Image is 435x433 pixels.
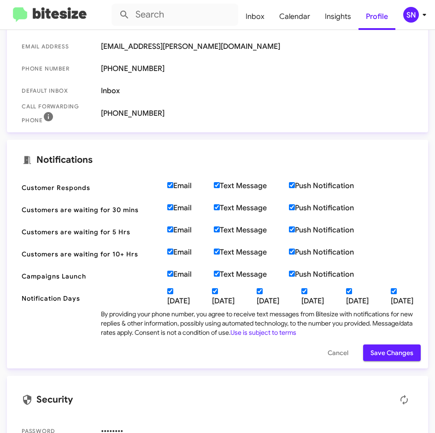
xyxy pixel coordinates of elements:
mat-card-title: Security [22,391,413,409]
input: [DATE] [167,288,173,294]
span: Save Changes [370,344,413,361]
span: Customer Responds [22,183,160,192]
span: Inbox [101,86,413,95]
a: Insights [317,3,359,30]
label: Push Notification [289,270,376,279]
input: Text Message [214,271,220,277]
div: SN [403,7,419,23]
div: By providing your phone number, you agree to receive text messages from Bitesize with notificatio... [101,309,413,337]
span: Cancel [328,344,348,361]
label: Email [167,270,214,279]
input: Email [167,226,173,232]
input: Push Notification [289,204,295,210]
input: [DATE] [257,288,263,294]
input: Push Notification [289,271,295,277]
span: Default Inbox [22,86,94,95]
label: [DATE] [346,287,391,306]
input: Text Message [214,226,220,232]
span: Campaigns Launch [22,272,160,281]
span: [EMAIL_ADDRESS][PERSON_NAME][DOMAIN_NAME] [101,42,413,51]
span: Customers are waiting for 10+ Hrs [22,249,160,259]
label: [DATE] [257,287,301,306]
label: Push Notification [289,203,376,213]
input: Push Notification [289,249,295,255]
span: Notification Days [22,294,160,303]
input: Email [167,204,173,210]
label: Text Message [214,225,289,235]
label: Push Notification [289,225,376,235]
label: [DATE] [212,287,257,306]
a: Calendar [272,3,317,30]
label: Email [167,203,214,213]
label: Text Message [214,203,289,213]
label: Text Message [214,270,289,279]
label: [DATE] [167,287,212,306]
input: [DATE] [346,288,352,294]
input: Text Message [214,204,220,210]
input: Push Notification [289,182,295,188]
input: Push Notification [289,226,295,232]
button: SN [395,7,425,23]
span: Customers are waiting for 30 mins [22,205,160,214]
span: Call Forwarding Phone [22,102,94,125]
span: Customers are waiting for 5 Hrs [22,227,160,237]
label: [DATE] [301,287,346,306]
input: [DATE] [212,288,218,294]
input: [DATE] [391,288,397,294]
input: Email [167,182,173,188]
input: Email [167,271,173,277]
button: Save Changes [363,344,421,361]
label: Text Message [214,248,289,257]
a: Use is subject to terms [230,328,296,337]
input: Search [112,4,238,26]
mat-card-title: Notifications [22,154,413,166]
label: Push Notification [289,248,376,257]
label: Email [167,248,214,257]
button: Cancel [320,344,356,361]
span: [PHONE_NUMBER] [101,64,413,73]
label: Push Notification [289,181,376,190]
input: Email [167,249,173,255]
label: Email [167,181,214,190]
label: Text Message [214,181,289,190]
a: Inbox [238,3,272,30]
a: Profile [359,3,395,30]
input: [DATE] [301,288,307,294]
span: [PHONE_NUMBER] [101,109,413,118]
input: Text Message [214,249,220,255]
span: Email Address [22,42,94,51]
span: Phone number [22,64,94,73]
input: Text Message [214,182,220,188]
label: Email [167,225,214,235]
